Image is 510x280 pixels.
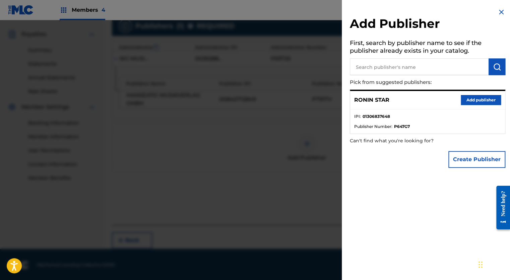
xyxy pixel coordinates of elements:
[350,37,505,58] h5: First, search by publisher name to see if the publisher already exists in your catalog.
[491,181,510,235] iframe: Resource Center
[363,113,390,120] strong: 01306837648
[8,5,34,15] img: MLC Logo
[354,96,389,104] p: RONIN STAR
[72,6,105,14] span: Members
[350,58,489,75] input: Search publisher's name
[461,95,501,105] button: Add publisher
[354,124,392,130] span: Publisher Number :
[60,6,68,14] img: Top Rightsholders
[479,254,483,275] div: Drag
[354,113,361,120] span: IPI :
[102,7,105,13] span: 4
[493,63,501,71] img: Search Works
[394,124,410,130] strong: P647G7
[350,134,467,148] p: Can't find what you're looking for?
[350,16,505,33] h2: Add Publisher
[476,248,510,280] iframe: Chat Widget
[350,75,467,90] p: Pick from suggested publishers:
[448,151,505,168] button: Create Publisher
